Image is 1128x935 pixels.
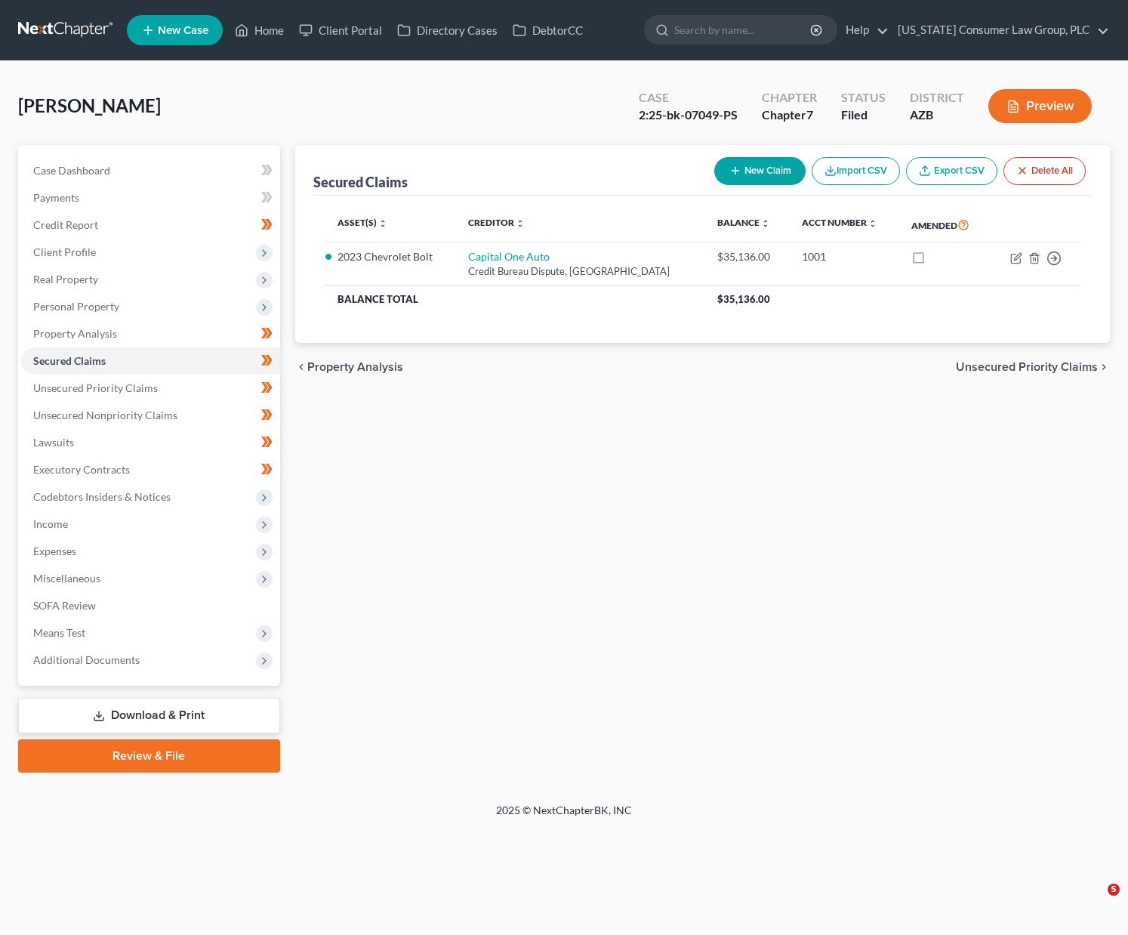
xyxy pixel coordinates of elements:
a: Case Dashboard [21,157,280,184]
span: Property Analysis [307,361,403,373]
a: Unsecured Priority Claims [21,375,280,402]
span: Executory Contracts [33,463,130,476]
li: 2023 Chevrolet Bolt [337,249,445,264]
a: Asset(s) unfold_more [337,217,387,228]
span: Case Dashboard [33,164,110,177]
a: Capital One Auto [468,250,550,263]
div: Case [639,89,738,106]
i: unfold_more [761,219,770,228]
button: Preview [988,89,1092,123]
span: [PERSON_NAME] [18,94,161,116]
div: 1001 [802,249,887,264]
span: Client Profile [33,245,96,258]
span: $35,136.00 [717,293,770,305]
button: Unsecured Priority Claims chevron_right [956,361,1110,373]
a: Home [227,17,291,44]
a: DebtorCC [505,17,590,44]
a: Download & Print [18,698,280,733]
span: Credit Report [33,218,98,231]
a: Client Portal [291,17,390,44]
div: Status [841,89,886,106]
div: Secured Claims [313,173,408,191]
span: 7 [806,107,813,122]
div: Filed [841,106,886,124]
button: New Claim [714,157,806,185]
a: Review & File [18,739,280,773]
a: Executory Contracts [21,456,280,483]
div: 2025 © NextChapterBK, INC [134,803,994,830]
a: Export CSV [906,157,997,185]
span: Income [33,517,68,530]
iframe: Intercom live chat [1077,884,1113,920]
a: Balance unfold_more [717,217,770,228]
span: Miscellaneous [33,572,100,585]
button: chevron_left Property Analysis [295,361,403,373]
span: Property Analysis [33,327,117,340]
i: unfold_more [516,219,525,228]
div: District [910,89,964,106]
a: Directory Cases [390,17,505,44]
a: Unsecured Nonpriority Claims [21,402,280,429]
a: Help [838,17,889,44]
span: New Case [158,25,208,36]
div: $35,136.00 [717,249,778,264]
i: unfold_more [378,219,387,228]
button: Import CSV [812,157,900,185]
div: Chapter [762,89,817,106]
i: chevron_left [295,361,307,373]
i: chevron_right [1098,361,1110,373]
div: Credit Bureau Dispute, [GEOGRAPHIC_DATA] [468,264,692,279]
span: SOFA Review [33,599,96,612]
span: Secured Claims [33,354,106,367]
div: AZB [910,106,964,124]
a: [US_STATE] Consumer Law Group, PLC [890,17,1109,44]
a: SOFA Review [21,592,280,619]
button: Delete All [1003,157,1086,185]
a: Secured Claims [21,347,280,375]
a: Acct Number unfold_more [802,217,877,228]
span: Expenses [33,545,76,557]
a: Lawsuits [21,429,280,456]
div: 2:25-bk-07049-PS [639,106,738,124]
div: Chapter [762,106,817,124]
span: Unsecured Priority Claims [956,361,1098,373]
input: Search by name... [674,16,812,44]
th: Amended [899,208,990,242]
a: Payments [21,184,280,211]
span: Unsecured Priority Claims [33,381,158,394]
span: Payments [33,191,79,204]
span: Lawsuits [33,436,74,449]
span: 5 [1108,884,1120,896]
i: unfold_more [868,219,877,228]
a: Creditor unfold_more [468,217,525,228]
th: Balance Total [325,285,705,313]
span: Means Test [33,626,85,639]
a: Credit Report [21,211,280,239]
span: Real Property [33,273,98,285]
a: Property Analysis [21,320,280,347]
span: Unsecured Nonpriority Claims [33,409,177,421]
span: Codebtors Insiders & Notices [33,490,171,503]
span: Personal Property [33,300,119,313]
span: Additional Documents [33,653,140,666]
